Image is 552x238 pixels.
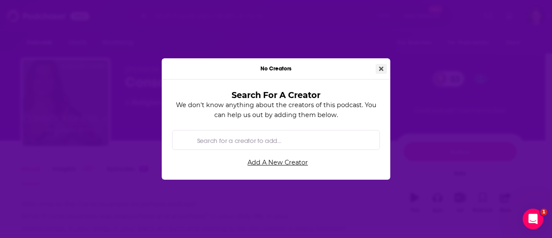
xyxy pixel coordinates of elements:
[162,58,390,79] div: No Creators
[376,64,387,74] button: Close
[523,209,543,229] iframe: Intercom live chat
[172,130,380,150] div: Search by entity type
[186,90,366,100] h3: Search For A Creator
[194,130,373,150] input: Search for a creator to add...
[176,155,380,169] a: Add A New Creator
[540,209,547,216] span: 1
[172,100,380,120] p: We don't know anything about the creators of this podcast. You can help us out by adding them below.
